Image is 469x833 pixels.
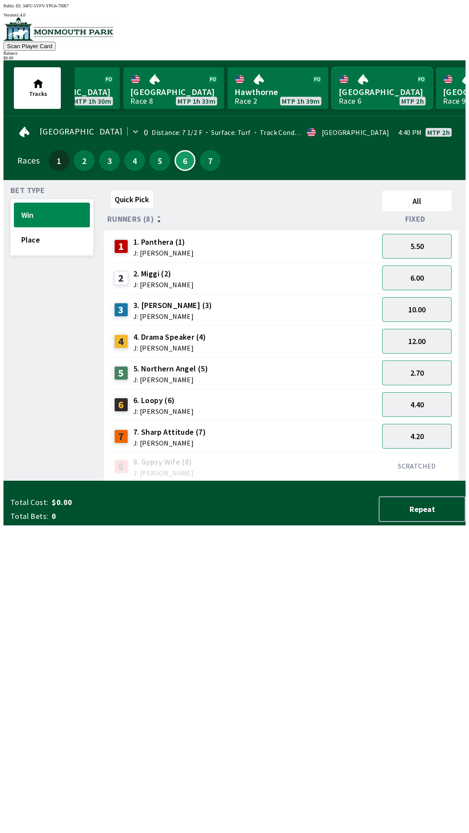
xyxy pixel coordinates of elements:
button: 4.40 [382,392,452,417]
div: Public ID: [3,3,466,8]
button: 5.50 [382,234,452,259]
button: 10.00 [382,297,452,322]
a: HawthorneRace 2MTP 1h 39m [228,67,328,109]
span: 3. [PERSON_NAME] (3) [133,300,212,311]
div: Fixed [379,215,455,223]
button: Quick Pick [111,190,153,208]
div: Race 9 [443,98,466,105]
div: [GEOGRAPHIC_DATA] [322,129,390,136]
button: Repeat [379,496,466,522]
button: 6.00 [382,266,452,290]
span: 2.70 [410,368,424,378]
span: Quick Pick [115,194,149,204]
span: 6 [178,158,192,163]
span: 3 [101,157,118,164]
span: Surface: Turf [202,128,251,137]
span: J: [PERSON_NAME] [133,313,212,320]
span: MTP 1h 39m [282,98,320,105]
span: Total Bets: [10,511,48,521]
span: MTP 2h [427,129,450,136]
span: Hawthorne [234,86,321,98]
img: venue logo [3,17,113,41]
span: Track Condition: Fast [251,128,326,137]
button: 3 [99,150,120,171]
span: 7 [202,157,218,164]
span: 4.20 [410,431,424,441]
span: 5. Northern Angel (5) [133,363,208,374]
span: MTP 1h 30m [73,98,111,105]
span: J: [PERSON_NAME] [133,469,194,476]
span: $0.00 [52,497,188,508]
div: Version 1.4.0 [3,13,466,17]
span: Win [21,210,83,220]
div: $ 0.00 [3,56,466,60]
span: 5.50 [410,241,424,251]
span: 2 [76,157,92,164]
span: Runners (8) [107,216,154,223]
div: 2 [114,271,128,285]
span: 6.00 [410,273,424,283]
span: Repeat [386,504,458,514]
span: J: [PERSON_NAME] [133,249,194,256]
div: Race 2 [234,98,257,105]
span: [GEOGRAPHIC_DATA] [130,86,217,98]
div: 4 [114,335,128,348]
span: 12.00 [408,336,426,346]
button: 1 [49,150,69,171]
button: All [382,190,452,211]
span: J: [PERSON_NAME] [133,408,194,415]
span: 7. Sharp Attitude (7) [133,426,206,438]
div: Balance [3,51,466,56]
button: Tracks [14,67,61,109]
span: Total Cost: [10,497,48,508]
div: Runners (8) [107,215,379,223]
button: Win [14,203,90,227]
div: 5 [114,366,128,380]
span: 5 [152,157,168,164]
a: [GEOGRAPHIC_DATA]Race 8MTP 1h 33m [123,67,224,109]
div: SCRATCHED [382,462,452,470]
span: Bet Type [10,187,45,194]
span: 6. Loopy (6) [133,395,194,406]
div: 6 [114,398,128,412]
span: J: [PERSON_NAME] [133,281,194,288]
button: 4 [124,150,145,171]
span: 4.40 [410,400,424,410]
span: Distance: 7 1/2 F [152,128,202,137]
div: 7 [114,430,128,443]
span: J: [PERSON_NAME] [133,376,208,383]
span: All [386,196,448,206]
span: 4. Drama Speaker (4) [133,331,206,343]
span: 0 [52,511,188,521]
span: 8. Gypsy Wife (8) [133,456,194,468]
span: Tracks [29,90,47,98]
button: 12.00 [382,329,452,354]
div: 0 [144,129,148,136]
span: 2. Miggi (2) [133,268,194,279]
div: 1 [114,239,128,253]
a: [GEOGRAPHIC_DATA]Race 6MTP 2h [332,67,433,109]
span: 1. Panthera (1) [133,236,194,248]
span: J: [PERSON_NAME] [133,439,206,446]
span: 34FU-5VFV-YPG6-7HR7 [23,3,69,8]
span: 1 [51,157,67,164]
button: 4.20 [382,424,452,449]
button: 5 [149,150,170,171]
div: 8 [114,459,128,473]
div: Races [17,157,40,164]
span: [GEOGRAPHIC_DATA] [40,128,123,135]
span: J: [PERSON_NAME] [133,344,206,351]
span: Place [21,235,83,245]
div: 3 [114,303,128,317]
span: MTP 1h 33m [178,98,215,105]
span: Fixed [405,216,426,223]
span: 10.00 [408,305,426,315]
span: 4:40 PM [398,129,422,136]
button: 6 [175,150,195,171]
button: 2 [74,150,95,171]
button: Place [14,227,90,252]
button: Scan Player Card [3,42,56,51]
button: 2.70 [382,361,452,385]
div: Race 8 [130,98,153,105]
span: 4 [126,157,143,164]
